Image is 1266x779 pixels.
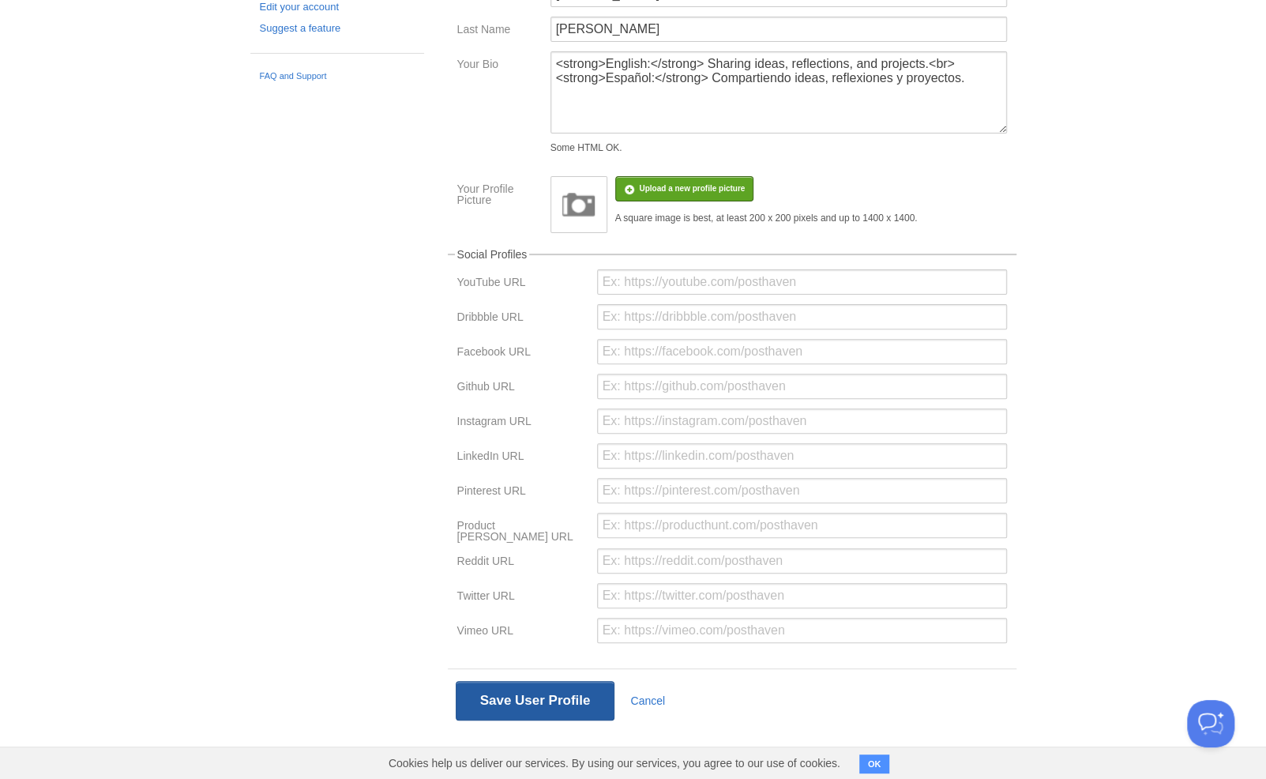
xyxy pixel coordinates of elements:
[630,694,665,707] a: Cancel
[457,58,541,73] label: Your Bio
[597,374,1007,399] input: Ex: https://github.com/posthaven
[597,339,1007,364] input: Ex: https://facebook.com/posthaven
[597,548,1007,574] input: Ex: https://reddit.com/posthaven
[457,485,588,500] label: Pinterest URL
[597,304,1007,329] input: Ex: https://dribbble.com/posthaven
[457,277,588,292] label: YouTube URL
[457,311,588,326] label: Dribbble URL
[457,590,588,605] label: Twitter URL
[597,269,1007,295] input: Ex: https://youtube.com/posthaven
[597,583,1007,608] input: Ex: https://twitter.com/posthaven
[457,625,588,640] label: Vimeo URL
[457,183,541,209] label: Your Profile Picture
[555,181,603,228] img: image.png
[457,450,588,465] label: LinkedIn URL
[456,681,615,721] button: Save User Profile
[373,747,856,779] span: Cookies help us deliver our services. By using our services, you agree to our use of cookies.
[639,184,745,193] span: Upload a new profile picture
[597,513,1007,538] input: Ex: https://producthunt.com/posthaven
[550,143,1007,152] div: Some HTML OK.
[597,408,1007,434] input: Ex: https://instagram.com/posthaven
[597,478,1007,503] input: Ex: https://pinterest.com/posthaven
[457,381,588,396] label: Github URL
[615,213,918,223] div: A square image is best, at least 200 x 200 pixels and up to 1400 x 1400.
[457,416,588,431] label: Instagram URL
[260,21,415,37] a: Suggest a feature
[457,520,588,546] label: Product [PERSON_NAME] URL
[455,249,530,260] legend: Social Profiles
[260,70,415,84] a: FAQ and Support
[597,443,1007,469] input: Ex: https://linkedin.com/posthaven
[597,618,1007,643] input: Ex: https://vimeo.com/posthaven
[457,346,588,361] label: Facebook URL
[457,555,588,570] label: Reddit URL
[457,24,541,39] label: Last Name
[1187,700,1234,747] iframe: Help Scout Beacon - Open
[859,755,890,773] button: OK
